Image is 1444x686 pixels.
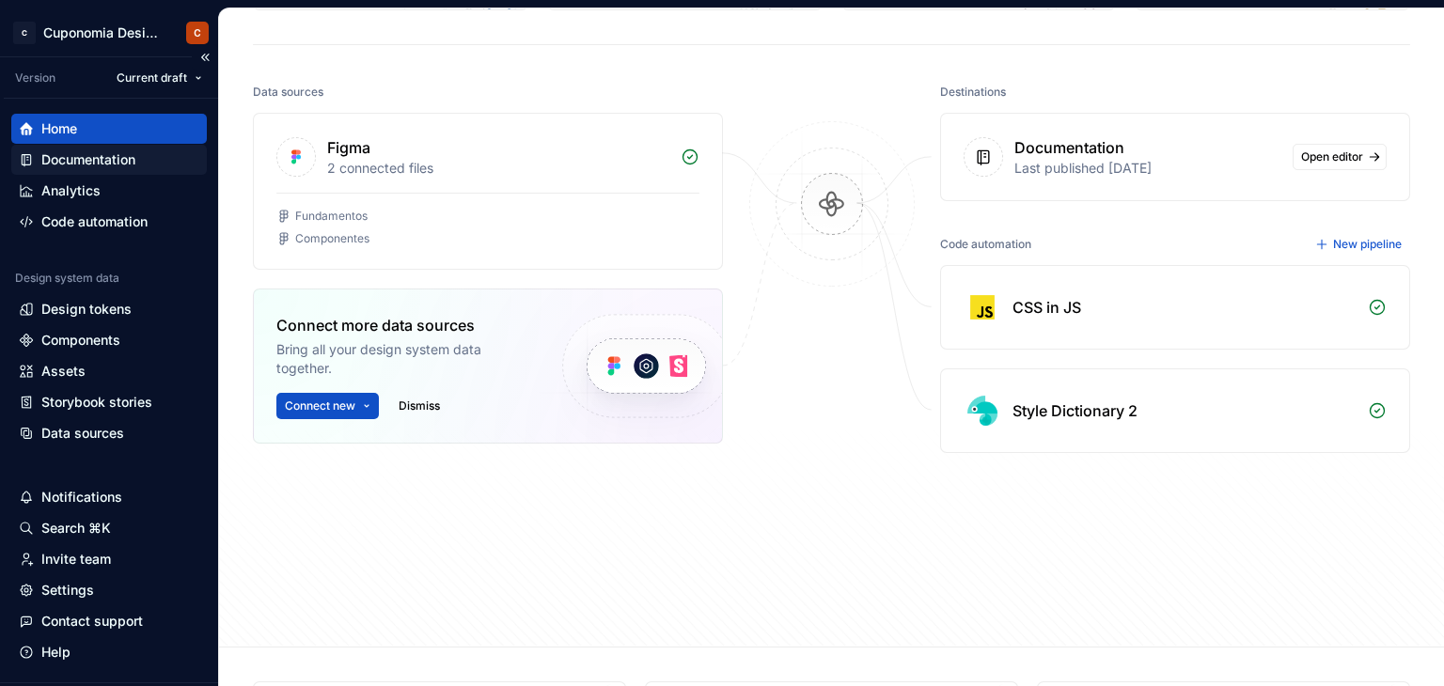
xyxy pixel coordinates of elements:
div: CSS in JS [1012,296,1081,319]
div: Design tokens [41,300,132,319]
div: Documentation [1014,136,1124,159]
span: Current draft [117,70,187,86]
button: CCuponomia Design SystemC [4,12,214,53]
div: Contact support [41,612,143,631]
a: Data sources [11,418,207,448]
div: 2 connected files [327,159,669,178]
button: Dismiss [390,393,448,419]
a: Storybook stories [11,387,207,417]
a: Figma2 connected filesFundamentosComponentes [253,113,723,270]
button: Help [11,637,207,667]
div: Style Dictionary 2 [1012,399,1138,422]
a: Analytics [11,176,207,206]
div: Help [41,643,71,662]
div: Documentation [41,150,135,169]
div: Componentes [295,231,369,246]
span: New pipeline [1333,237,1402,252]
div: Figma [327,136,370,159]
div: Search ⌘K [41,519,111,538]
div: Fundamentos [295,209,368,224]
button: Current draft [108,65,211,91]
div: Assets [41,362,86,381]
span: Open editor [1301,149,1363,164]
div: Last published [DATE] [1014,159,1281,178]
a: Settings [11,575,207,605]
button: Collapse sidebar [192,44,218,70]
div: C [194,25,201,40]
div: Data sources [41,424,124,443]
div: Bring all your design system data together. [276,340,530,378]
div: Home [41,119,77,138]
button: Search ⌘K [11,513,207,543]
a: Design tokens [11,294,207,324]
div: Version [15,70,55,86]
button: Notifications [11,482,207,512]
button: New pipeline [1310,231,1410,257]
button: Connect new [276,393,379,419]
span: Connect new [285,398,355,413]
div: Storybook stories [41,393,152,412]
a: Home [11,114,207,144]
div: Invite team [41,550,111,569]
div: Analytics [41,181,101,200]
a: Invite team [11,544,207,574]
div: Components [41,331,120,350]
a: Assets [11,356,207,386]
span: Dismiss [399,398,440,413]
div: Data sources [253,79,323,105]
div: Cuponomia Design System [43,23,164,42]
div: Code automation [41,212,148,231]
div: Code automation [940,231,1031,257]
a: Documentation [11,145,207,175]
div: Connect more data sources [276,314,530,336]
div: Settings [41,581,94,600]
a: Open editor [1293,144,1387,170]
div: Design system data [15,271,119,286]
a: Components [11,325,207,355]
div: C [13,22,36,44]
div: Destinations [940,79,1006,105]
a: Code automation [11,207,207,237]
button: Contact support [11,606,207,636]
div: Notifications [41,488,122,507]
